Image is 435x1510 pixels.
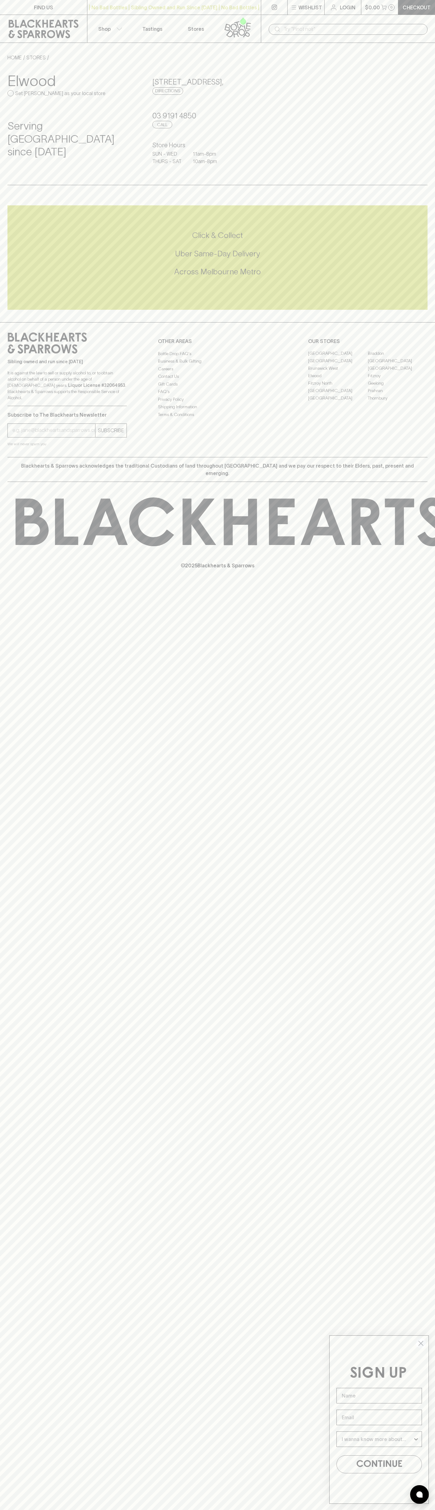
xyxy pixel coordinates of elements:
[98,25,111,33] p: Shop
[308,380,368,387] a: Fitzroy North
[158,373,277,380] a: Contact Us
[7,441,127,447] p: We will never spam you
[158,396,277,403] a: Privacy Policy
[12,462,423,477] p: Blackhearts & Sparrows acknowledges the traditional Custodians of land throughout [GEOGRAPHIC_DAT...
[7,267,428,277] h5: Across Melbourne Metro
[7,72,137,89] h3: Elwood
[308,357,368,365] a: [GEOGRAPHIC_DATA]
[308,365,368,372] a: Brunswick West
[158,411,277,418] a: Terms & Conditions
[193,150,224,158] p: 11am - 8pm
[131,15,174,43] a: Tastings
[308,337,428,345] p: OUR STORES
[158,365,277,373] a: Careers
[368,365,428,372] a: [GEOGRAPHIC_DATA]
[95,424,127,437] button: SUBSCRIBE
[368,380,428,387] a: Geelong
[340,4,355,11] p: Login
[142,25,162,33] p: Tastings
[308,350,368,357] a: [GEOGRAPHIC_DATA]
[390,6,393,9] p: 0
[7,359,127,365] p: Sibling owned and run since [DATE]
[7,120,137,159] h4: Serving [GEOGRAPHIC_DATA] since [DATE]
[7,249,428,259] h5: Uber Same-Day Delivery
[342,1432,413,1447] input: I wanna know more about...
[350,1366,407,1381] span: SIGN UP
[152,150,183,158] p: SUN - WED
[158,380,277,388] a: Gift Cards
[158,337,277,345] p: OTHER AREAS
[193,158,224,165] p: 10am - 8pm
[174,15,218,43] a: Stores
[415,1338,426,1349] button: Close dialog
[413,1432,419,1447] button: Show Options
[26,55,46,60] a: STORES
[368,387,428,395] a: Prahran
[34,4,53,11] p: FIND US
[323,1329,435,1510] div: FLYOUT Form
[12,425,95,435] input: e.g. jane@blackheartsandsparrows.com.au
[152,77,282,87] h5: [STREET_ADDRESS] ,
[7,370,127,401] p: It is against the law to sell or supply alcohol to, or to obtain alcohol on behalf of a person un...
[365,4,380,11] p: $0.00
[308,372,368,380] a: Elwood
[87,15,131,43] button: Shop
[158,388,277,396] a: FAQ's
[368,357,428,365] a: [GEOGRAPHIC_DATA]
[368,395,428,402] a: Thornbury
[98,427,124,434] p: SUBSCRIBE
[308,395,368,402] a: [GEOGRAPHIC_DATA]
[416,1491,423,1498] img: bubble-icon
[308,387,368,395] a: [GEOGRAPHIC_DATA]
[152,121,172,128] a: Call
[7,55,22,60] a: HOME
[403,4,431,11] p: Checkout
[7,411,127,419] p: Subscribe to The Blackhearts Newsletter
[158,403,277,411] a: Shipping Information
[7,230,428,240] h5: Click & Collect
[152,140,282,150] h6: Store Hours
[336,1388,422,1403] input: Name
[336,1455,422,1473] button: CONTINUE
[298,4,322,11] p: Wishlist
[68,383,125,388] strong: Liquor License #32064953
[188,25,204,33] p: Stores
[368,372,428,380] a: Fitzroy
[15,89,105,97] p: Set [PERSON_NAME] as your local store
[152,87,183,95] a: Directions
[158,350,277,357] a: Bottle Drop FAQ's
[7,205,428,309] div: Call to action block
[152,111,282,121] h5: 03 9191 4850
[368,350,428,357] a: Braddon
[284,24,423,34] input: Try "Pinot noir"
[158,358,277,365] a: Business & Bulk Gifting
[336,1410,422,1425] input: Email
[152,158,183,165] p: THURS - SAT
